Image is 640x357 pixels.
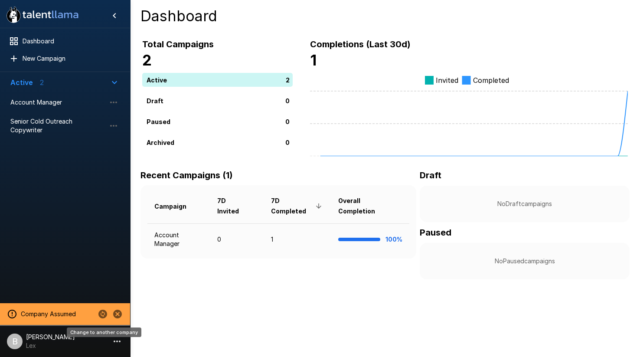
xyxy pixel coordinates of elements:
[142,39,214,49] b: Total Campaigns
[338,196,402,216] span: Overall Completion
[420,170,441,180] b: Draft
[154,201,198,212] span: Campaign
[285,117,290,126] p: 0
[271,196,324,216] span: 7D Completed
[147,223,210,255] td: Account Manager
[286,75,290,84] p: 2
[67,328,141,337] div: Change to another company
[264,223,331,255] td: 1
[140,170,233,180] b: Recent Campaigns (1)
[310,51,317,69] b: 1
[434,257,616,265] p: No Paused campaigns
[142,51,152,69] b: 2
[385,236,402,243] b: 100%
[285,138,290,147] p: 0
[210,223,264,255] td: 0
[217,196,257,216] span: 7D Invited
[285,96,290,105] p: 0
[420,227,451,238] b: Paused
[140,7,630,25] h4: Dashboard
[434,200,616,208] p: No Draft campaigns
[310,39,411,49] b: Completions (Last 30d)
